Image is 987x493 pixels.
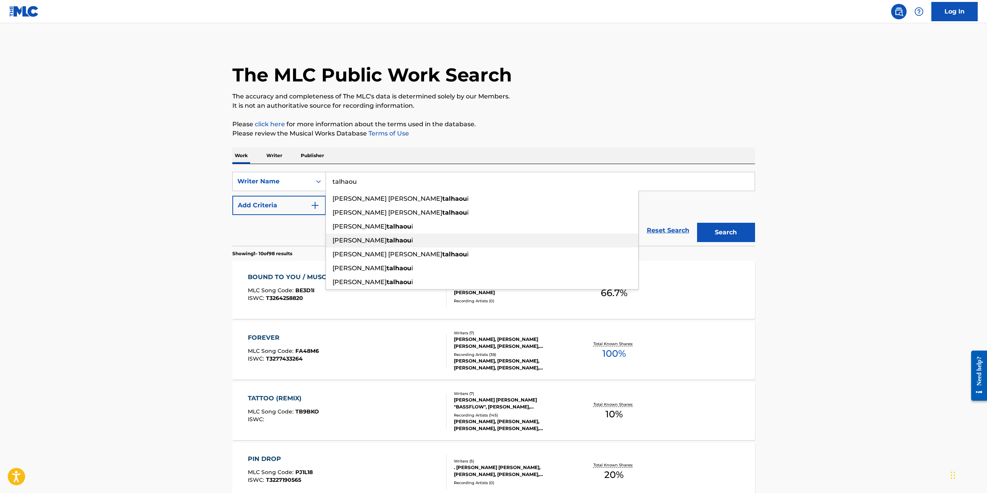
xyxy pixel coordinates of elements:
p: Total Known Shares: [593,462,635,468]
div: Drag [951,464,955,487]
p: Total Known Shares: [593,402,635,407]
h1: The MLC Public Work Search [232,63,512,86]
span: MLC Song Code : [248,287,295,294]
p: Work [232,147,250,164]
span: 10 % [605,407,623,421]
iframe: Resource Center [965,344,987,407]
strong: talhaou [387,264,411,272]
p: Showing 1 - 10 of 98 results [232,250,292,257]
span: T3227190565 [266,476,301,483]
span: i [467,195,469,202]
p: It is not an authoritative source for recording information. [232,101,755,110]
strong: talhaou [387,278,411,286]
a: Public Search [891,4,907,19]
div: Recording Artists ( 0 ) [454,298,571,304]
span: [PERSON_NAME] [332,278,387,286]
span: MLC Song Code : [248,347,295,354]
a: BOUND TO YOU / MUSCLE MEMORYMLC Song Code:BE3D1IISWC:T3264258820Writers (3)[PERSON_NAME], [PERSON... [232,261,755,319]
div: [PERSON_NAME], [PERSON_NAME], [PERSON_NAME], [PERSON_NAME], [PERSON_NAME] [454,357,571,371]
div: Recording Artists ( 0 ) [454,480,571,486]
p: The accuracy and completeness of The MLC's data is determined solely by our Members. [232,92,755,101]
a: click here [255,120,285,128]
strong: talhaou [387,223,411,230]
a: Terms of Use [367,130,409,137]
img: help [914,7,924,16]
strong: talhaou [387,237,411,244]
span: 100 % [602,347,626,361]
div: TATTOO (REMIX) [248,394,319,403]
span: TB9BKO [295,408,319,415]
span: [PERSON_NAME] [PERSON_NAME] [332,209,442,216]
span: [PERSON_NAME] [PERSON_NAME] [332,195,442,202]
span: 20 % [604,468,624,482]
div: [PERSON_NAME] [PERSON_NAME] "BASSFLOW", [PERSON_NAME], [PERSON_NAME], [PERSON_NAME], [PERSON_NAME... [454,396,571,410]
img: 9d2ae6d4665cec9f34b9.svg [310,201,320,210]
button: Search [697,223,755,242]
span: [PERSON_NAME] [332,223,387,230]
p: Please review the Musical Works Database [232,129,755,138]
strong: talhaou [442,251,467,258]
a: Log In [931,2,978,21]
div: BOUND TO YOU / MUSCLE MEMORY [248,273,370,282]
span: 66.7 % [601,286,627,300]
div: Writer Name [237,177,307,186]
span: ISWC : [248,476,266,483]
iframe: Chat Widget [948,456,987,493]
span: MLC Song Code : [248,469,295,476]
div: Recording Artists ( 145 ) [454,412,571,418]
p: Publisher [298,147,326,164]
div: FOREVER [248,333,319,342]
a: TATTOO (REMIX)MLC Song Code:TB9BKOISWC:Writers (7)[PERSON_NAME] [PERSON_NAME] "BASSFLOW", [PERSON... [232,382,755,440]
span: ISWC : [248,355,266,362]
div: Recording Artists ( 38 ) [454,352,571,357]
span: T3277433264 [266,355,303,362]
p: Total Known Shares: [593,341,635,347]
div: Writers ( 5 ) [454,458,571,464]
span: BE3D1I [295,287,315,294]
a: FOREVERMLC Song Code:FA48M6ISWC:T3277433264Writers (7)[PERSON_NAME], [PERSON_NAME] [PERSON_NAME],... [232,322,755,379]
span: i [411,237,413,244]
span: T3264258820 [266,295,303,302]
span: i [467,251,469,258]
p: Please for more information about the terms used in the database. [232,120,755,129]
span: i [467,209,469,216]
form: Search Form [232,172,755,246]
span: PJ1L18 [295,469,313,476]
strong: talhaou [442,195,467,202]
strong: talhaou [442,209,467,216]
span: ISWC : [248,416,266,423]
div: Help [911,4,927,19]
div: PIN DROP [248,454,313,464]
a: Reset Search [643,222,693,239]
button: Add Criteria [232,196,326,215]
div: [PERSON_NAME], [PERSON_NAME], [PERSON_NAME], [PERSON_NAME], [PERSON_NAME] [PERSON_NAME] [454,418,571,432]
span: ISWC : [248,295,266,302]
span: FA48M6 [295,347,319,354]
span: MLC Song Code : [248,408,295,415]
div: . [PERSON_NAME] [PERSON_NAME], [PERSON_NAME], [PERSON_NAME], [PERSON_NAME] [454,464,571,478]
span: i [411,223,413,230]
p: Writer [264,147,285,164]
div: Writers ( 7 ) [454,391,571,396]
img: MLC Logo [9,6,39,17]
span: [PERSON_NAME] [332,237,387,244]
img: search [894,7,903,16]
span: i [411,278,413,286]
span: [PERSON_NAME] [PERSON_NAME] [332,251,442,258]
div: Writers ( 7 ) [454,330,571,336]
div: [PERSON_NAME], [PERSON_NAME] [PERSON_NAME], [PERSON_NAME], [PERSON_NAME] [PERSON_NAME], [PERSON_N... [454,336,571,350]
span: i [411,264,413,272]
span: [PERSON_NAME] [332,264,387,272]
